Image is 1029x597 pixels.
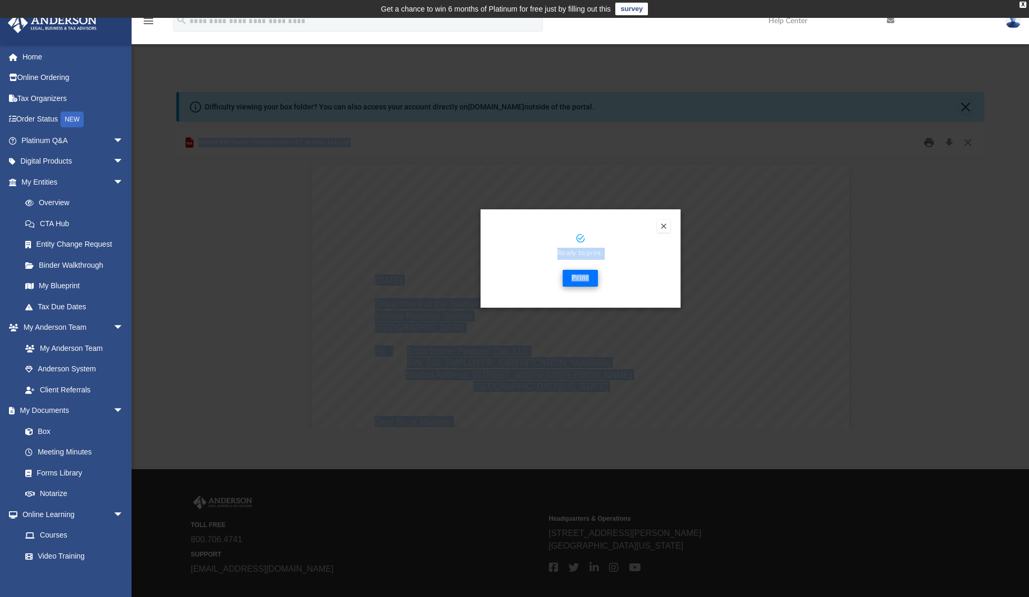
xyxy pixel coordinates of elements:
a: Entity Change Request [15,234,139,255]
span: arrow_drop_down [113,130,134,151]
a: Home [7,46,139,67]
span: arrow_drop_down [113,504,134,525]
button: Print [563,270,598,287]
a: menu [142,20,155,27]
span: arrow_drop_down [113,317,134,339]
a: CTA Hub [15,213,139,234]
a: My Anderson Teamarrow_drop_down [7,317,134,338]
a: My Entitiesarrow_drop_down [7,171,139,193]
a: Order StatusNEW [7,109,139,130]
a: Digital Productsarrow_drop_down [7,151,139,172]
span: arrow_drop_down [113,400,134,422]
a: Binder Walkthrough [15,255,139,276]
a: Tax Due Dates [15,296,139,317]
img: Anderson Advisors Platinum Portal [5,13,100,33]
a: My Documentsarrow_drop_down [7,400,134,421]
a: Forms Library [15,462,129,483]
a: My Anderson Team [15,338,129,359]
a: Tax Organizers [7,88,139,109]
p: Ready to print. [491,248,670,260]
a: Meeting Minutes [15,442,134,463]
div: Get a chance to win 6 months of Platinum for free just by filling out this [381,3,611,15]
i: search [176,14,187,26]
div: NEW [61,112,84,127]
div: Preview [176,129,984,428]
a: Online Ordering [7,67,139,88]
span: arrow_drop_down [113,171,134,193]
a: Notarize [15,483,134,504]
a: Box [15,421,129,442]
div: close [1020,2,1026,8]
a: survey [615,3,648,15]
a: My Blueprint [15,276,134,297]
span: arrow_drop_down [113,151,134,173]
a: Client Referrals [15,379,134,400]
a: Video Training [15,545,129,566]
img: User Pic [1005,13,1021,28]
a: Online Learningarrow_drop_down [7,504,134,525]
a: Platinum Q&Aarrow_drop_down [7,130,139,151]
a: Courses [15,525,134,546]
a: Anderson System [15,359,134,380]
a: Overview [15,193,139,214]
i: menu [142,15,155,27]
